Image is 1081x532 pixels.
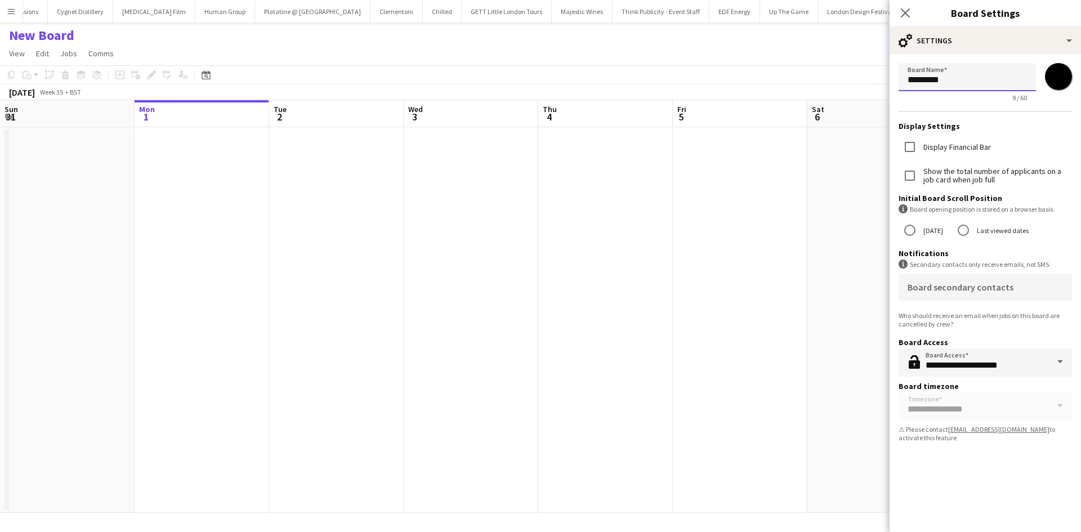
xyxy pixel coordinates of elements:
span: Week 35 [37,88,65,96]
a: [EMAIL_ADDRESS][DOMAIN_NAME] [948,425,1049,433]
div: BST [70,88,81,96]
span: View [9,48,25,59]
button: London Design Festival [818,1,903,23]
h3: Board Access [899,337,1072,347]
a: Jobs [56,46,82,61]
button: Chilled [423,1,462,23]
button: Majestic Wines [552,1,613,23]
span: 4 [541,110,557,123]
button: Think Publicity - Event Staff [613,1,709,23]
span: Jobs [60,48,77,59]
label: Display Financial Bar [921,143,991,151]
span: 31 [3,110,18,123]
button: Cygnet Distillery [48,1,113,23]
div: Who should receive an email when jobs on this board are cancelled by crew? [899,311,1072,328]
span: 3 [407,110,423,123]
button: GETT Little London Tours [462,1,552,23]
span: Mon [139,104,155,114]
h3: Board timezone [899,381,1072,391]
div: ⚠ Please contact to activate this feature [899,425,1072,442]
div: Settings [890,27,1081,54]
button: Platatine @ [GEOGRAPHIC_DATA] [255,1,370,23]
span: Sat [812,104,824,114]
span: Thu [543,104,557,114]
button: Up The Game [760,1,818,23]
button: Human Group [195,1,255,23]
span: Fri [677,104,686,114]
mat-label: Board secondary contacts [908,281,1013,293]
span: 2 [272,110,287,123]
h3: Board Settings [890,6,1081,20]
button: [MEDICAL_DATA] Film [113,1,195,23]
span: Wed [408,104,423,114]
a: Comms [84,46,118,61]
div: Board opening position is stored on a browser basis. [899,204,1072,214]
h3: Notifications [899,248,1072,258]
div: [DATE] [9,87,35,98]
span: 9 / 60 [1003,93,1036,102]
h3: Display Settings [899,121,1072,131]
label: Last viewed dates [975,222,1029,239]
span: 5 [676,110,686,123]
label: Show the total number of applicants on a job card when job full [921,167,1072,184]
span: Edit [36,48,49,59]
label: [DATE] [921,222,943,239]
h1: New Board [9,27,74,44]
a: View [5,46,29,61]
h3: Initial Board Scroll Position [899,193,1072,203]
button: Clementoni [370,1,423,23]
div: Secondary contacts only receive emails, not SMS. [899,260,1072,269]
span: 1 [137,110,155,123]
a: Edit [32,46,53,61]
span: Sun [5,104,18,114]
span: Tue [274,104,287,114]
span: 6 [810,110,824,123]
button: EDF Energy [709,1,760,23]
span: Comms [88,48,114,59]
